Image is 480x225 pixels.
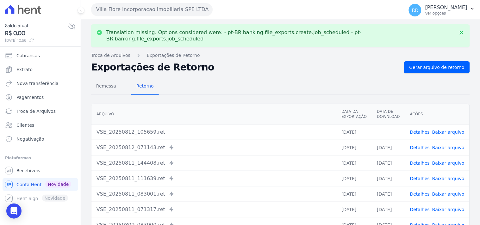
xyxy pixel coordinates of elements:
a: Recebíveis [3,164,78,177]
td: [DATE] [372,186,405,202]
th: Data da Exportação [336,104,372,125]
span: Novidade [45,181,71,188]
p: [PERSON_NAME] [425,4,467,11]
a: Conta Hent Novidade [3,178,78,191]
div: Plataformas [5,154,76,162]
a: Troca de Arquivos [3,105,78,118]
span: Retorno [133,80,158,92]
a: Detalhes [410,192,430,197]
td: [DATE] [372,140,405,155]
a: Baixar arquivo [432,130,464,135]
a: Baixar arquivo [432,161,464,166]
span: R$ 0,00 [5,29,68,38]
td: [DATE] [336,171,372,186]
nav: Sidebar [5,49,76,205]
a: Gerar arquivo de retorno [404,61,470,73]
span: Remessa [92,80,120,92]
div: VSE_20250812_105659.ret [97,128,331,136]
a: Detalhes [410,161,430,166]
a: Baixar arquivo [432,145,464,150]
span: Cobranças [16,52,40,59]
a: Clientes [3,119,78,131]
a: Retorno [131,78,159,95]
td: [DATE] [372,171,405,186]
div: VSE_20250811_111639.ret [97,175,331,182]
h2: Exportações de Retorno [91,63,399,72]
span: Negativação [16,136,44,142]
div: VSE_20250811_071317.ret [97,206,331,213]
span: Pagamentos [16,94,44,100]
td: [DATE] [336,140,372,155]
span: [DATE] 10:56 [5,38,68,43]
td: [DATE] [372,155,405,171]
a: Baixar arquivo [432,176,464,181]
a: Extrato [3,63,78,76]
th: Data de Download [372,104,405,125]
td: [DATE] [336,202,372,217]
a: Detalhes [410,130,430,135]
a: Baixar arquivo [432,192,464,197]
a: Troca de Arquivos [91,52,130,59]
div: VSE_20250812_071143.ret [97,144,331,151]
div: VSE_20250811_083001.ret [97,190,331,198]
a: Cobranças [3,49,78,62]
span: Extrato [16,66,33,73]
nav: Breadcrumb [91,52,470,59]
td: [DATE] [336,155,372,171]
div: Open Intercom Messenger [6,204,22,219]
a: Pagamentos [3,91,78,104]
span: Clientes [16,122,34,128]
span: Recebíveis [16,167,40,174]
a: Exportações de Retorno [147,52,200,59]
td: [DATE] [372,202,405,217]
span: Gerar arquivo de retorno [409,64,464,70]
p: Ver opções [425,11,467,16]
div: VSE_20250811_144408.ret [97,159,331,167]
button: RR [PERSON_NAME] Ver opções [404,1,480,19]
th: Ações [405,104,470,125]
span: Saldo atual [5,22,68,29]
span: Troca de Arquivos [16,108,56,114]
button: Villa Fiore Incorporacao Imobiliaria SPE LTDA [91,3,213,16]
p: Translation missing. Options considered were: - pt-BR.banking.file_exports.create.job_scheduled -... [106,29,455,42]
a: Negativação [3,133,78,145]
span: Nova transferência [16,80,59,87]
span: RR [412,8,418,12]
td: [DATE] [336,124,372,140]
td: [DATE] [336,186,372,202]
a: Baixar arquivo [432,207,464,212]
span: Conta Hent [16,181,41,188]
a: Nova transferência [3,77,78,90]
a: Detalhes [410,176,430,181]
a: Remessa [91,78,121,95]
a: Detalhes [410,207,430,212]
th: Arquivo [91,104,336,125]
a: Detalhes [410,145,430,150]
